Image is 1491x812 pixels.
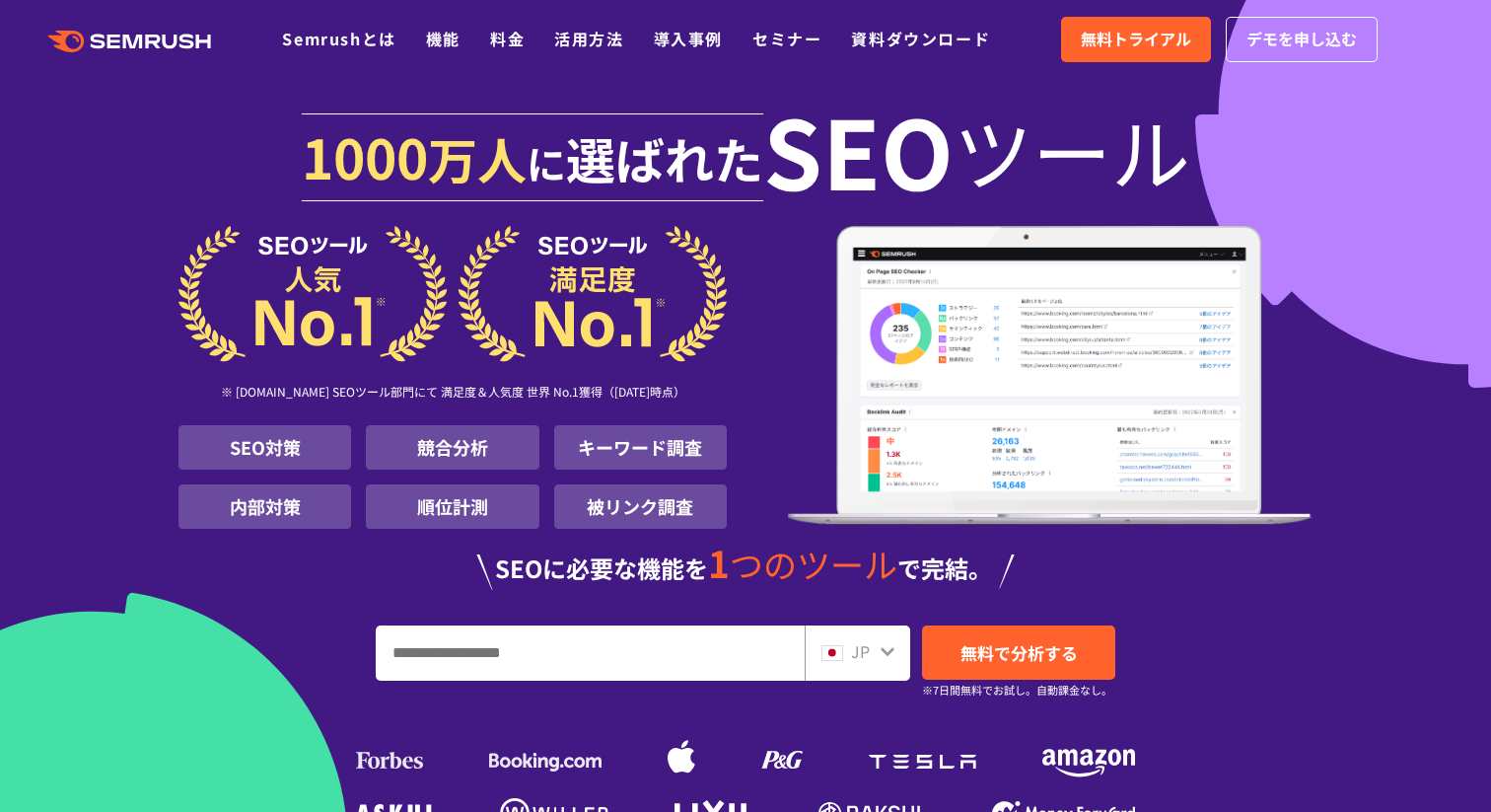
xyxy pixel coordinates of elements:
[426,27,461,50] a: 機能
[554,425,727,470] li: キーワード調査
[302,116,428,195] span: 1000
[851,27,990,50] a: 資料ダウンロード
[922,681,1112,700] small: ※7日間無料でお試し。自動課金なし。
[897,551,992,585] span: で完結。
[366,425,538,470] li: 競合分析
[282,27,395,50] a: Semrushとは
[730,540,897,588] span: つのツール
[851,639,870,663] span: JP
[178,545,1313,590] div: SEOに必要な機能を
[1081,27,1191,52] span: 無料トライアル
[178,484,351,529] li: 内部対策
[922,626,1115,680] a: 無料で分析する
[377,627,804,680] input: URL、キーワードを入力してください
[654,27,723,50] a: 導入事例
[366,484,538,529] li: 順位計測
[428,122,527,193] span: 万人
[554,27,623,50] a: 活用方法
[527,134,566,191] span: に
[954,111,1190,189] span: ツール
[554,484,727,529] li: 被リンク調査
[490,27,525,50] a: 料金
[566,122,763,193] span: 選ばれた
[178,425,351,470] li: SEO対策
[1226,17,1378,62] a: デモを申し込む
[1246,27,1357,52] span: デモを申し込む
[178,362,727,425] div: ※ [DOMAIN_NAME] SEOツール部門にて 満足度＆人気度 世界 No.1獲得（[DATE]時点）
[763,111,954,189] span: SEO
[960,640,1078,665] span: 無料で分析する
[752,27,821,50] a: セミナー
[1061,17,1211,62] a: 無料トライアル
[708,536,730,589] span: 1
